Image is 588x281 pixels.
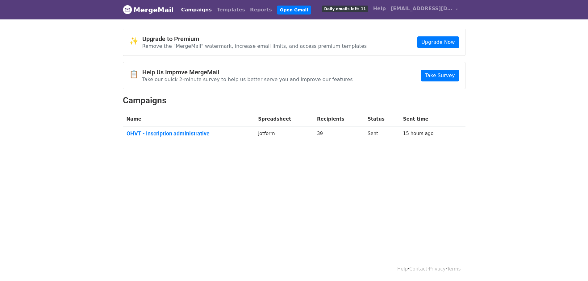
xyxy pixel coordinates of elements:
th: Spreadsheet [254,112,313,126]
a: OHVT - Inscription administrative [127,130,251,137]
a: Open Gmail [277,6,311,14]
th: Recipients [313,112,364,126]
span: Daily emails left: 11 [322,6,368,12]
th: Name [123,112,255,126]
a: Privacy [429,266,445,272]
a: [EMAIL_ADDRESS][DOMAIN_NAME] [388,2,461,17]
h4: Help Us Improve MergeMail [142,68,353,76]
a: Daily emails left: 11 [319,2,370,15]
img: MergeMail logo [123,5,132,14]
h2: Campaigns [123,95,465,106]
p: Take our quick 2-minute survey to help us better serve you and improve our features [142,76,353,83]
a: MergeMail [123,3,174,16]
a: Contact [409,266,427,272]
a: Terms [447,266,461,272]
span: ✨ [129,37,142,46]
a: Reports [248,4,274,16]
th: Sent time [399,112,455,126]
a: Upgrade Now [417,36,459,48]
td: Sent [364,126,399,143]
a: 15 hours ago [403,131,434,136]
a: Campaigns [179,4,214,16]
a: Help [397,266,408,272]
p: Remove the "MergeMail" watermark, increase email limits, and access premium templates [142,43,367,49]
td: 39 [313,126,364,143]
h4: Upgrade to Premium [142,35,367,43]
span: 📋 [129,70,142,79]
a: Take Survey [421,70,459,81]
a: Help [371,2,388,15]
a: Templates [214,4,248,16]
td: Jotform [254,126,313,143]
span: [EMAIL_ADDRESS][DOMAIN_NAME] [391,5,452,12]
th: Status [364,112,399,126]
